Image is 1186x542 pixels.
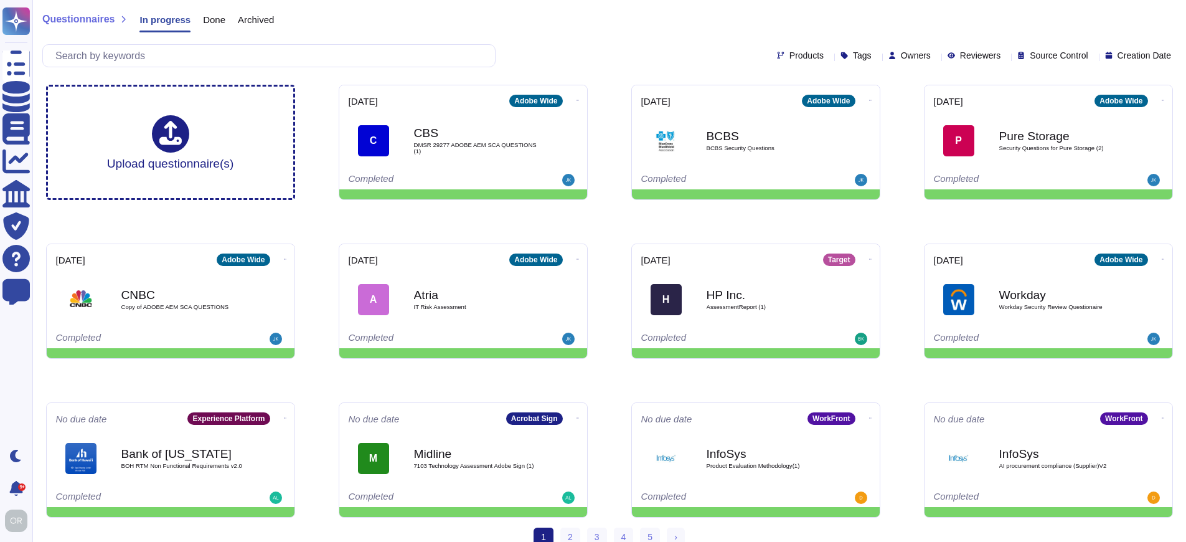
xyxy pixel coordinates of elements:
div: M [358,443,389,474]
span: [DATE] [934,255,963,265]
div: Completed [349,492,501,504]
div: Adobe Wide [217,254,270,266]
div: Completed [934,492,1086,504]
span: [DATE] [934,97,963,106]
img: user [1147,333,1160,345]
div: Completed [349,174,501,186]
span: Product Evaluation Methodology(1) [707,463,831,469]
div: H [651,284,682,315]
b: HP Inc. [707,289,831,301]
div: Completed [641,492,794,504]
img: user [855,492,867,504]
span: 7103 Technology Assessment Adobe Sign (1) [414,463,539,469]
div: Upload questionnaire(s) [107,115,234,169]
span: IT Risk Assessment [414,304,539,310]
div: WorkFront [1100,412,1147,425]
div: WorkFront [807,412,855,425]
img: user [270,492,282,504]
img: user [1147,492,1160,504]
img: Logo [651,443,682,474]
img: user [562,492,575,504]
span: Questionnaires [42,14,115,24]
img: user [562,174,575,186]
span: Source Control [1030,51,1088,60]
b: BCBS [707,130,831,142]
span: Archived [238,15,274,24]
span: BOH RTM Non Functional Requirements v2.0 [121,463,246,469]
span: Owners [901,51,931,60]
input: Search by keywords [49,45,495,67]
img: user [1147,174,1160,186]
div: Adobe Wide [509,95,562,107]
span: [DATE] [349,97,378,106]
b: Bank of [US_STATE] [121,448,246,460]
span: [DATE] [641,97,671,106]
img: user [562,333,575,345]
div: Experience Platform [187,412,270,425]
span: AssessmentReport (1) [707,304,831,310]
span: No due date [934,414,985,424]
div: A [358,284,389,315]
span: [DATE] [349,255,378,265]
b: Workday [999,289,1124,301]
span: DMSR 29277 ADOBE AEM SCA QUESTIONS (1) [414,142,539,154]
div: Adobe Wide [1094,254,1147,266]
div: Target [823,254,855,266]
span: Workday Security Review Questionaire [999,304,1124,310]
div: Adobe Wide [509,254,562,266]
b: Pure Storage [999,130,1124,142]
span: Security Questions for Pure Storage (2) [999,145,1124,151]
img: user [270,333,282,345]
span: No due date [641,414,692,424]
img: user [855,174,867,186]
span: Reviewers [960,51,1000,60]
div: Completed [641,174,794,186]
div: P [943,125,974,156]
div: Completed [56,333,209,345]
span: Tags [853,51,872,60]
span: [DATE] [641,255,671,265]
b: InfoSys [707,448,831,460]
div: Completed [641,333,794,345]
span: Copy of ADOBE AEM SCA QUESTIONS [121,304,246,310]
img: Logo [65,284,96,315]
div: C [358,125,389,156]
span: AI procurement compliance (Supplier)V2 [999,463,1124,469]
div: Completed [56,492,209,504]
img: user [5,510,27,532]
img: user [855,333,867,345]
span: › [674,532,677,542]
span: BCBS Security Questions [707,145,831,151]
div: Acrobat Sign [506,412,563,425]
span: Done [203,15,225,24]
span: Products [789,51,824,60]
b: Atria [414,289,539,301]
img: Logo [65,443,96,474]
b: CNBC [121,289,246,301]
span: [DATE] [56,255,85,265]
b: Midline [414,448,539,460]
div: Adobe Wide [1094,95,1147,107]
div: 9+ [18,483,26,491]
button: user [2,507,36,535]
span: In progress [139,15,191,24]
div: Completed [349,333,501,345]
b: InfoSys [999,448,1124,460]
span: Creation Date [1118,51,1171,60]
span: No due date [56,414,107,424]
b: CBS [414,127,539,139]
img: Logo [943,284,974,315]
div: Completed [934,333,1086,345]
img: Logo [651,125,682,156]
img: Logo [943,443,974,474]
span: No due date [349,414,400,424]
div: Adobe Wide [802,95,855,107]
div: Completed [934,174,1086,186]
